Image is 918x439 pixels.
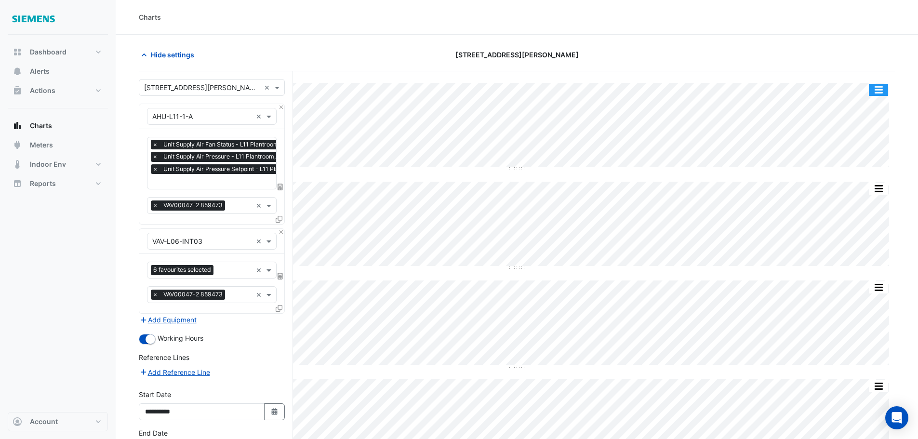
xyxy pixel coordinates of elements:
[8,116,108,135] button: Charts
[139,389,171,399] label: Start Date
[8,81,108,100] button: Actions
[276,183,285,191] span: Choose Function
[270,408,279,416] fa-icon: Select Date
[276,304,282,312] span: Clone Favourites and Tasks from this Equipment to other Equipment
[256,265,264,275] span: Clear
[13,67,22,76] app-icon: Alerts
[8,155,108,174] button: Indoor Env
[13,179,22,188] app-icon: Reports
[8,412,108,431] button: Account
[13,121,22,131] app-icon: Charts
[276,272,285,280] span: Choose Function
[151,152,160,161] span: ×
[8,135,108,155] button: Meters
[256,290,264,300] span: Clear
[8,174,108,193] button: Reports
[161,140,308,149] span: Unit Supply Air Fan Status - L11 Plantroom, Low Rise
[30,67,50,76] span: Alerts
[13,86,22,95] app-icon: Actions
[30,47,67,57] span: Dashboard
[161,152,304,161] span: Unit Supply Air Pressure - L11 Plantroom, Low Rise
[13,140,22,150] app-icon: Meters
[885,406,908,429] div: Open Intercom Messenger
[158,334,203,342] span: Working Hours
[30,121,52,131] span: Charts
[151,265,213,275] span: 6 favourites selected
[13,160,22,169] app-icon: Indoor Env
[256,236,264,246] span: Clear
[13,47,22,57] app-icon: Dashboard
[151,140,160,149] span: ×
[30,140,53,150] span: Meters
[139,367,211,378] button: Add Reference Line
[151,200,160,210] span: ×
[139,428,168,438] label: End Date
[139,314,197,325] button: Add Equipment
[139,12,161,22] div: Charts
[8,42,108,62] button: Dashboard
[276,215,282,223] span: Clone Favourites and Tasks from this Equipment to other Equipment
[30,417,58,426] span: Account
[278,104,284,110] button: Close
[869,281,888,293] button: More Options
[161,200,225,210] span: VAV00047-2 859473
[869,380,888,392] button: More Options
[30,179,56,188] span: Reports
[869,84,888,96] button: More Options
[161,164,310,174] span: Unit Supply Air Pressure Setpoint - L11 Plantroom, All
[139,352,189,362] label: Reference Lines
[151,164,160,174] span: ×
[278,229,284,235] button: Close
[30,86,55,95] span: Actions
[139,46,200,63] button: Hide settings
[869,183,888,195] button: More Options
[455,50,579,60] span: [STREET_ADDRESS][PERSON_NAME]
[30,160,66,169] span: Indoor Env
[8,62,108,81] button: Alerts
[151,290,160,299] span: ×
[264,82,272,93] span: Clear
[161,290,225,299] span: VAV00047-2 859473
[256,200,264,211] span: Clear
[256,111,264,121] span: Clear
[12,8,55,27] img: Company Logo
[151,50,194,60] span: Hide settings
